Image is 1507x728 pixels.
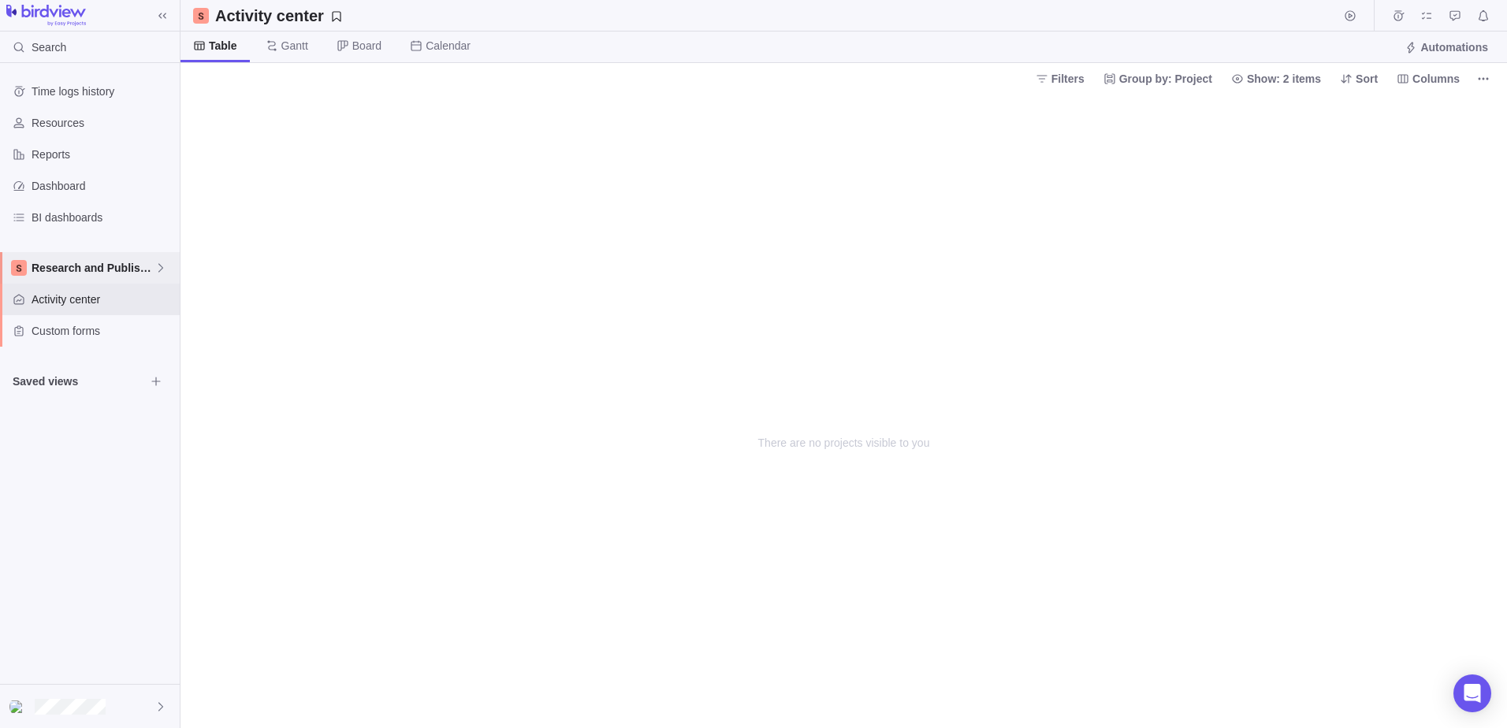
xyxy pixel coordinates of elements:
[1097,68,1219,90] span: Group by: Project
[1387,5,1409,27] span: Time logs
[13,373,145,389] span: Saved views
[32,210,173,225] span: BI dashboards
[1339,5,1361,27] span: Start timer
[1398,36,1494,58] span: Automations
[1029,68,1091,90] span: Filters
[32,260,154,276] span: Research and Publishing
[1387,12,1409,24] a: Time logs
[209,38,237,54] span: Table
[32,178,173,194] span: Dashboard
[1051,71,1085,87] span: Filters
[145,370,167,392] span: Browse views
[1444,5,1466,27] span: Approval requests
[1356,71,1378,87] span: Sort
[1472,12,1494,24] a: Notifications
[215,5,324,27] h2: Activity center
[1119,71,1212,87] span: Group by: Project
[32,84,173,99] span: Time logs history
[9,700,28,713] img: Show
[1416,5,1438,27] span: My assignments
[426,38,471,54] span: Calendar
[32,147,173,162] span: Reports
[1225,68,1327,90] span: Show: 2 items
[32,292,173,307] span: Activity center
[32,39,66,55] span: Search
[1453,674,1491,712] div: Open Intercom Messenger
[1420,39,1488,55] span: Automations
[1390,68,1466,90] span: Columns
[1247,71,1321,87] span: Show: 2 items
[1416,12,1438,24] a: My assignments
[687,435,1002,451] span: There are no projects visible to you
[32,323,173,339] span: Custom forms
[1472,68,1494,90] span: More actions
[1472,5,1494,27] span: Notifications
[9,697,28,716] div: Sofia Tsalamlal
[1334,68,1384,90] span: Sort
[209,5,349,27] span: Save your current layout and filters as a View
[687,94,1002,728] div: no data to show
[1412,71,1460,87] span: Columns
[32,115,173,131] span: Resources
[281,38,308,54] span: Gantt
[6,5,86,27] img: logo
[1444,12,1466,24] a: Approval requests
[352,38,381,54] span: Board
